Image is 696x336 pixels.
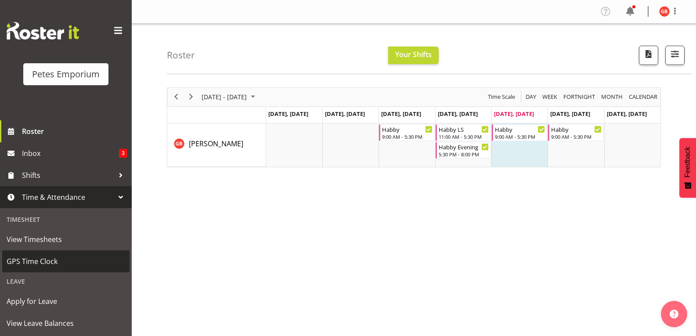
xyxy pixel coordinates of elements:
button: Previous [170,91,182,102]
span: Week [541,91,558,102]
div: Gillian Byford"s event - Habby Begin From Saturday, September 20, 2025 at 9:00:00 AM GMT+12:00 En... [548,124,603,141]
span: [DATE], [DATE] [438,110,478,118]
span: [DATE], [DATE] [325,110,365,118]
table: Timeline Week of September 19, 2025 [266,123,660,167]
button: Timeline Day [524,91,538,102]
button: Next [185,91,197,102]
span: GPS Time Clock [7,255,125,268]
span: calendar [628,91,658,102]
div: Habby [495,125,545,134]
a: View Leave Balances [2,312,130,334]
span: Month [600,91,624,102]
div: Habby [551,125,601,134]
img: help-xxl-2.png [670,310,678,318]
a: [PERSON_NAME] [189,138,243,149]
span: Inbox [22,147,119,160]
div: Gillian Byford"s event - Habby Begin From Friday, September 19, 2025 at 9:00:00 AM GMT+12:00 Ends... [492,124,547,141]
span: Your Shifts [395,50,432,59]
div: 11:00 AM - 5:30 PM [439,133,489,140]
button: Month [627,91,659,102]
div: 9:00 AM - 5:30 PM [551,133,601,140]
a: GPS Time Clock [2,250,130,272]
img: gillian-byford11184.jpg [659,6,670,17]
div: Gillian Byford"s event - Habby LS Begin From Thursday, September 18, 2025 at 11:00:00 AM GMT+12:0... [436,124,491,141]
div: 5:30 PM - 8:00 PM [439,151,489,158]
span: Day [525,91,537,102]
span: [DATE], [DATE] [494,110,534,118]
button: Timeline Week [541,91,559,102]
button: Time Scale [487,91,517,102]
button: Feedback - Show survey [679,138,696,198]
span: Fortnight [563,91,596,102]
span: Shifts [22,169,114,182]
div: Habby [382,125,432,134]
span: [DATE] - [DATE] [201,91,248,102]
div: Petes Emporium [32,68,100,81]
span: [PERSON_NAME] [189,139,243,148]
div: Timesheet [2,210,130,228]
img: Rosterit website logo [7,22,79,40]
button: Timeline Month [600,91,624,102]
div: Leave [2,272,130,290]
span: Time Scale [487,91,516,102]
span: Time & Attendance [22,191,114,204]
span: View Leave Balances [7,317,125,330]
div: Gillian Byford"s event - Habby Evening Begin From Thursday, September 18, 2025 at 5:30:00 PM GMT+... [436,142,491,159]
span: Roster [22,125,127,138]
div: Habby Evening [439,142,489,151]
span: Feedback [684,147,692,177]
h4: Roster [167,50,195,60]
td: Gillian Byford resource [167,123,266,167]
button: Your Shifts [388,47,439,64]
button: Fortnight [562,91,597,102]
div: 9:00 AM - 5:30 PM [495,133,545,140]
a: View Timesheets [2,228,130,250]
div: Habby LS [439,125,489,134]
div: Timeline Week of September 19, 2025 [167,87,661,167]
button: September 2025 [200,91,259,102]
div: previous period [169,88,184,106]
a: Apply for Leave [2,290,130,312]
span: View Timesheets [7,233,125,246]
button: Download a PDF of the roster according to the set date range. [639,46,658,65]
span: [DATE], [DATE] [550,110,590,118]
span: Apply for Leave [7,295,125,308]
span: [DATE], [DATE] [607,110,647,118]
div: next period [184,88,198,106]
div: 9:00 AM - 5:30 PM [382,133,432,140]
span: 3 [119,149,127,158]
div: September 15 - 21, 2025 [198,88,260,106]
div: Gillian Byford"s event - Habby Begin From Wednesday, September 17, 2025 at 9:00:00 AM GMT+12:00 E... [379,124,434,141]
span: [DATE], [DATE] [381,110,421,118]
span: [DATE], [DATE] [268,110,308,118]
button: Filter Shifts [665,46,685,65]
